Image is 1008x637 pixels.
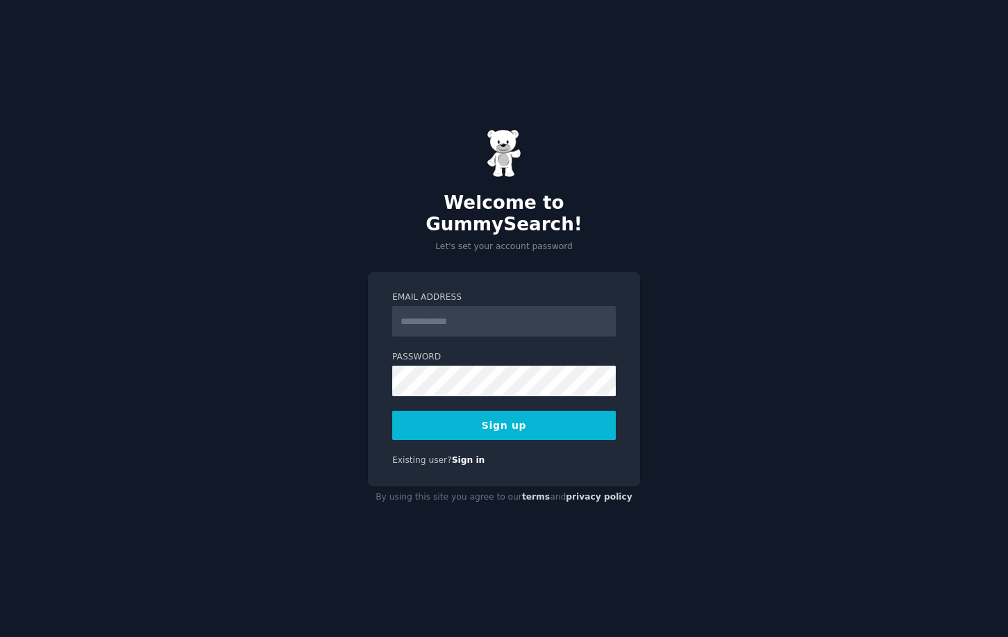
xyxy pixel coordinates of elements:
p: Let's set your account password [368,241,640,253]
label: Email Address [392,291,616,304]
span: Existing user? [392,455,452,465]
label: Password [392,351,616,364]
a: privacy policy [566,492,632,502]
h2: Welcome to GummySearch! [368,192,640,236]
button: Sign up [392,411,616,440]
img: Gummy Bear [487,129,521,178]
div: By using this site you agree to our and [368,486,640,509]
a: terms [522,492,550,502]
a: Sign in [452,455,485,465]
